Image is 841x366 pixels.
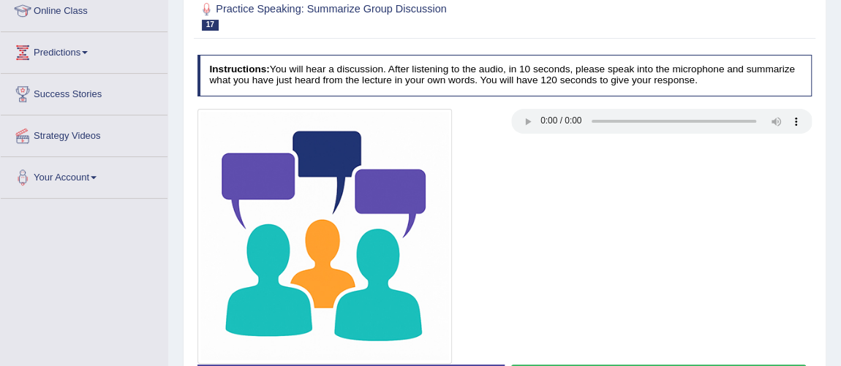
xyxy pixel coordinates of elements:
[1,115,167,152] a: Strategy Videos
[197,55,812,96] h4: You will hear a discussion. After listening to the audio, in 10 seconds, please speak into the mi...
[202,20,219,31] span: 17
[1,74,167,110] a: Success Stories
[1,32,167,69] a: Predictions
[1,157,167,194] a: Your Account
[209,64,269,75] b: Instructions:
